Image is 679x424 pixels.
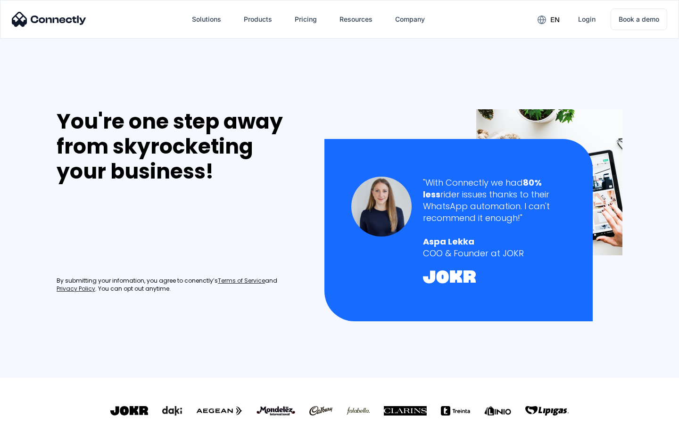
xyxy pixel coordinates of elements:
div: Pricing [295,13,317,26]
a: Login [571,8,603,31]
div: Company [388,8,432,31]
div: en [530,12,567,26]
a: Pricing [287,8,324,31]
div: en [550,13,560,26]
a: Terms of Service [218,277,265,285]
a: Privacy Policy [57,285,95,293]
div: Solutions [192,13,221,26]
div: Resources [332,8,380,31]
div: Resources [339,13,373,26]
div: Login [578,13,596,26]
div: COO & Founder at JOKR [423,247,566,259]
div: "With Connectly we had rider issues thanks to their WhatsApp automation. I can't recommend it eno... [423,177,566,224]
aside: Language selected: English [9,408,57,421]
div: Company [395,13,425,26]
div: By submitting your infomation, you agree to conenctly’s and . You can opt out anytime. [57,277,305,293]
a: Book a demo [611,8,667,30]
ul: Language list [19,408,57,421]
strong: 80% less [423,177,542,200]
div: Solutions [184,8,229,31]
div: Products [244,13,272,26]
iframe: Form 0 [57,195,198,266]
img: Connectly Logo [12,12,86,27]
div: You're one step away from skyrocketing your business! [57,109,305,184]
div: Products [236,8,280,31]
strong: Aspa Lekka [423,236,474,247]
